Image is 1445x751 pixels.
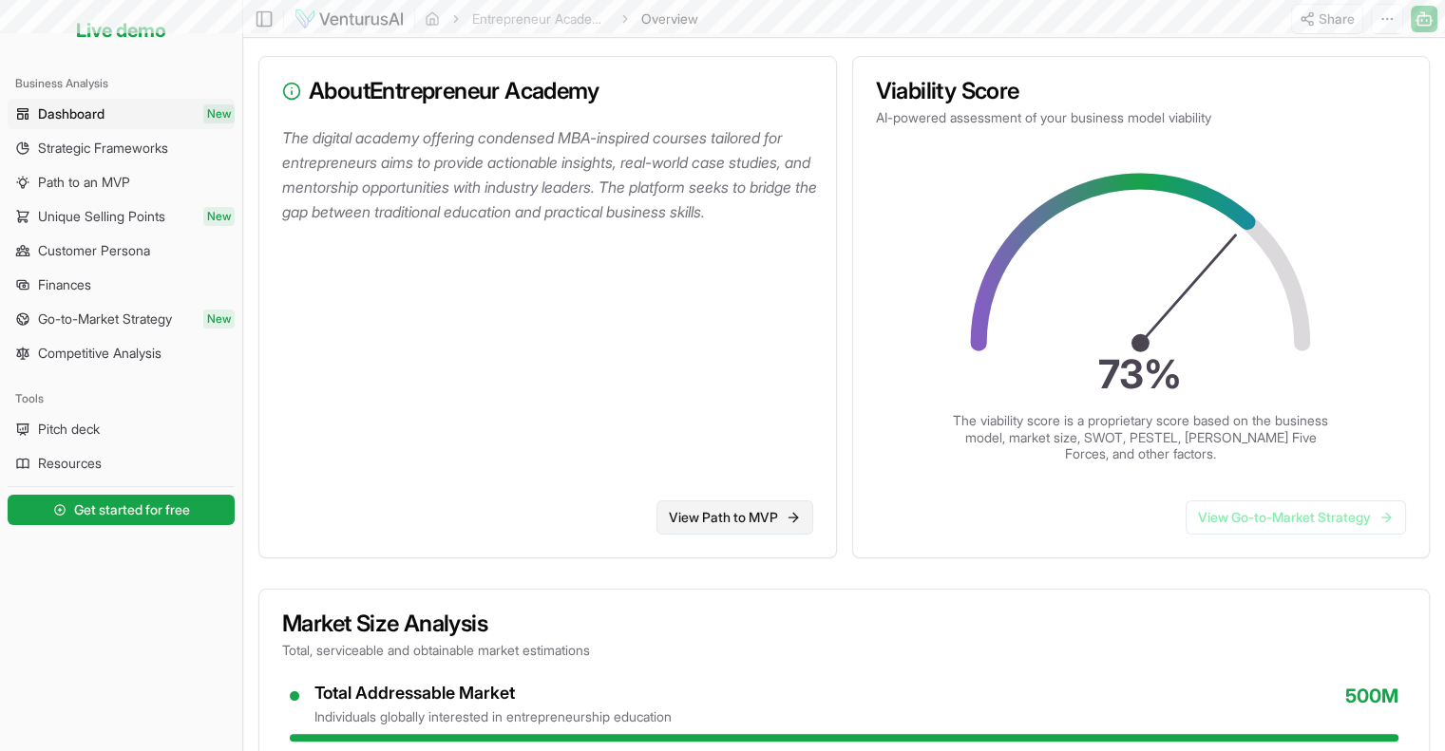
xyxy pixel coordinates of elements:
[8,304,235,334] a: Go-to-Market StrategyNew
[282,612,1406,635] h3: Market Size Analysis
[1345,683,1398,727] span: 500M
[38,207,165,226] span: Unique Selling Points
[876,80,1407,103] h3: Viability Score
[8,99,235,129] a: DashboardNew
[38,139,168,158] span: Strategic Frameworks
[8,270,235,300] a: Finances
[8,414,235,444] a: Pitch deck
[8,491,235,529] a: Get started for free
[8,167,235,197] a: Path to an MVP
[203,310,235,329] span: New
[203,104,235,123] span: New
[8,68,235,99] div: Business Analysis
[282,125,821,224] p: The digital academy offering condensed MBA-inspired courses tailored for entrepreneurs aims to pr...
[38,454,102,473] span: Resources
[38,420,100,439] span: Pitch deck
[8,338,235,368] a: Competitive Analysis
[282,641,1406,660] p: Total, serviceable and obtainable market estimations
[38,241,150,260] span: Customer Persona
[38,104,105,123] span: Dashboard
[876,108,1407,127] p: AI-powered assessment of your business model viability
[8,133,235,163] a: Strategic Frameworks
[38,344,162,363] span: Competitive Analysis
[1186,500,1406,535] a: View Go-to-Market Strategy
[38,275,91,294] span: Finances
[314,683,672,704] div: Total Addressable Market
[951,412,1331,462] p: The viability score is a proprietary score based on the business model, market size, SWOT, PESTEL...
[74,500,190,519] span: Get started for free
[203,207,235,226] span: New
[8,201,235,232] a: Unique Selling PointsNew
[38,310,172,329] span: Go-to-Market Strategy
[38,173,130,192] span: Path to an MVP
[8,448,235,479] a: Resources
[282,80,813,103] h3: About Entrepreneur Academy
[656,500,813,535] a: View Path to MVP
[1099,350,1183,398] text: 73 %
[314,707,672,726] div: individuals globally interested in entrepreneurship education
[8,495,235,525] button: Get started for free
[8,235,235,266] a: Customer Persona
[8,384,235,414] div: Tools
